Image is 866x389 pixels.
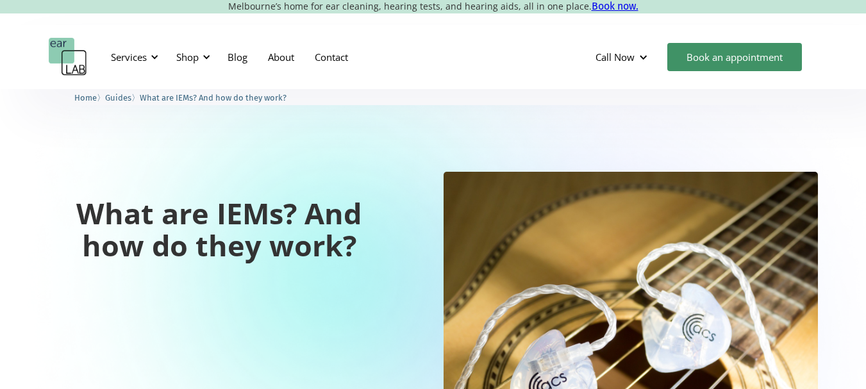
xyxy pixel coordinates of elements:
h1: What are IEMs? And how do they work? [49,197,390,261]
span: Home [74,93,97,103]
div: Call Now [595,51,635,63]
li: 〉 [105,91,140,104]
li: 〉 [74,91,105,104]
div: Call Now [585,38,661,76]
a: What are IEMs? And how do they work? [140,91,287,103]
a: Book an appointment [667,43,802,71]
div: Services [111,51,147,63]
div: Services [103,38,162,76]
a: Guides [105,91,131,103]
div: Shop [169,38,214,76]
a: Blog [217,38,258,76]
div: Shop [176,51,199,63]
a: Home [74,91,97,103]
a: Contact [304,38,358,76]
a: home [49,38,87,76]
span: What are IEMs? And how do they work? [140,93,287,103]
span: Guides [105,93,131,103]
a: About [258,38,304,76]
